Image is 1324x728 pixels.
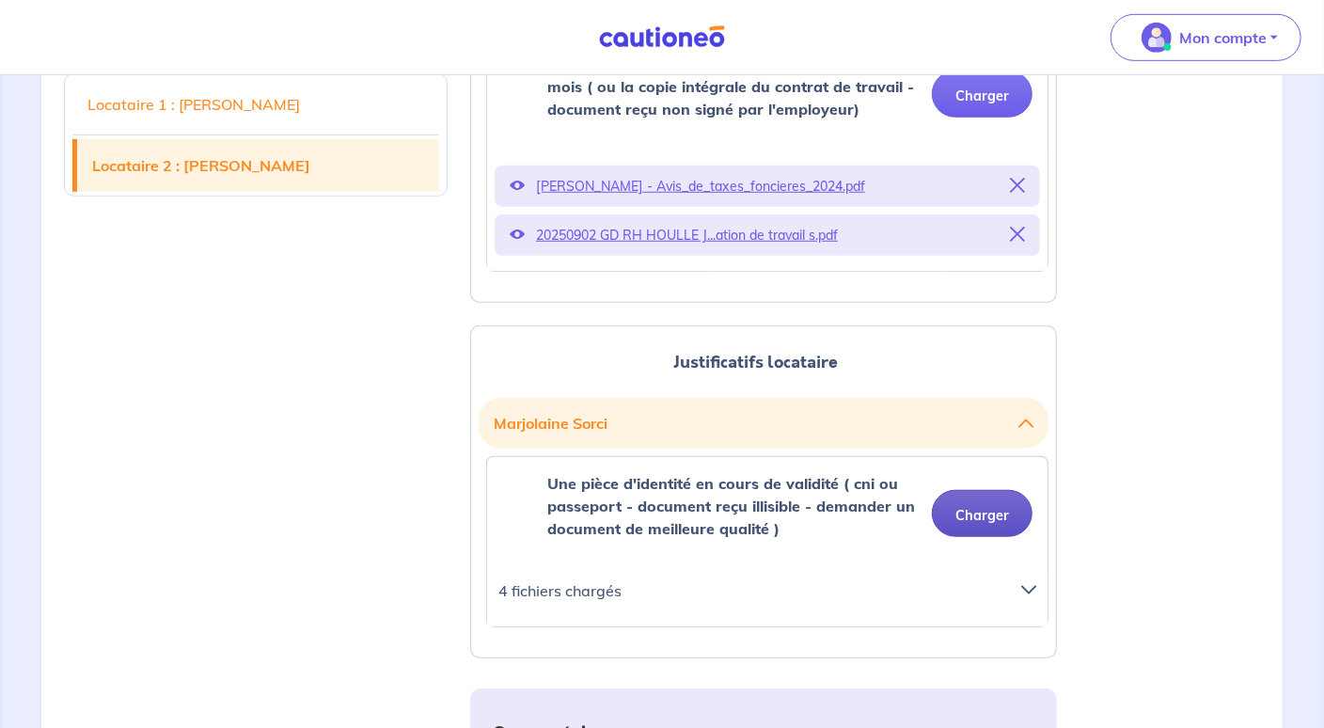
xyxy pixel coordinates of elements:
a: Locataire 2 : [PERSON_NAME] [77,138,439,191]
button: illu_account_valid_menu.svgMon compte [1111,14,1301,61]
span: Justificatifs locataire [673,350,838,374]
div: categoryName: une-piece-didentite-en-cours-de-validite-cni-ou-passeport-document-recu-illisible-d... [486,456,1048,627]
p: 20250902 GD RH HOULLE J...ation de travail s.pdf [536,222,999,248]
button: Charger [932,71,1032,118]
button: Charger [932,490,1032,537]
button: Voir [510,222,525,248]
strong: Une attestation de l'employeur de moins d'un mois ( ou la copie intégrale du contrat de travail -... [547,55,914,119]
div: 4 fichiers chargés [476,578,1059,619]
button: Supprimer [1010,222,1025,248]
button: Marjolaine Sorci [494,405,1033,441]
p: 4 fichiers chargés [498,578,999,604]
div: categoryName: une-attestation-de-lemployeur-de-moins-dun-mois-ou-la-copie-integrale-du-contrat-de... [486,37,1048,272]
button: Voir [510,173,525,199]
strong: Une pièce d'identité en cours de validité ( cni ou passeport - document reçu illisible - demander... [547,474,915,538]
img: Cautioneo [591,25,733,49]
p: [PERSON_NAME] - Avis_de_taxes_foncieres_2024.pdf [536,173,999,199]
a: Locataire 1 : [PERSON_NAME] [72,77,439,130]
img: illu_account_valid_menu.svg [1142,23,1172,53]
p: Mon compte [1179,26,1267,49]
button: Supprimer [1010,173,1025,199]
